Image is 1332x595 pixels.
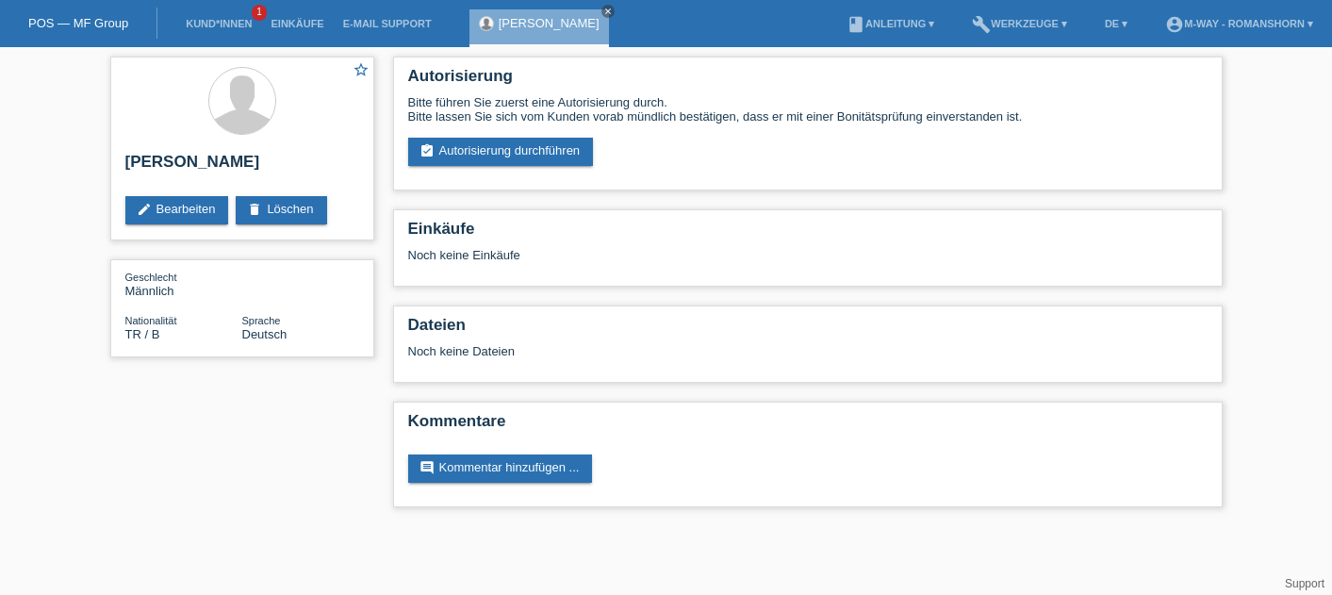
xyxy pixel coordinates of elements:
i: comment [419,460,435,475]
a: deleteLöschen [236,196,326,224]
i: edit [137,202,152,217]
a: [PERSON_NAME] [499,16,600,30]
h2: Dateien [408,316,1208,344]
i: assignment_turned_in [419,143,435,158]
span: Geschlecht [125,272,177,283]
a: POS — MF Group [28,16,128,30]
h2: Einkäufe [408,220,1208,248]
span: Türkei / B / 26.03.2024 [125,327,160,341]
div: Noch keine Dateien [408,344,984,358]
a: editBearbeiten [125,196,229,224]
a: assignment_turned_inAutorisierung durchführen [408,138,594,166]
a: E-Mail Support [334,18,441,29]
a: Einkäufe [261,18,333,29]
i: build [972,15,991,34]
span: 1 [252,5,267,21]
i: star_border [353,61,370,78]
a: bookAnleitung ▾ [837,18,944,29]
i: book [847,15,865,34]
a: DE ▾ [1095,18,1137,29]
span: Deutsch [242,327,288,341]
a: Kund*innen [176,18,261,29]
a: account_circlem-way - Romanshorn ▾ [1156,18,1323,29]
a: Support [1285,577,1324,590]
h2: Kommentare [408,412,1208,440]
a: star_border [353,61,370,81]
i: account_circle [1165,15,1184,34]
i: delete [247,202,262,217]
a: commentKommentar hinzufügen ... [408,455,593,483]
span: Sprache [242,315,281,326]
div: Bitte führen Sie zuerst eine Autorisierung durch. Bitte lassen Sie sich vom Kunden vorab mündlich... [408,95,1208,124]
h2: [PERSON_NAME] [125,153,359,181]
div: Noch keine Einkäufe [408,248,1208,276]
a: buildWerkzeuge ▾ [962,18,1077,29]
a: close [601,5,615,18]
i: close [603,7,613,16]
div: Männlich [125,270,242,298]
span: Nationalität [125,315,177,326]
h2: Autorisierung [408,67,1208,95]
